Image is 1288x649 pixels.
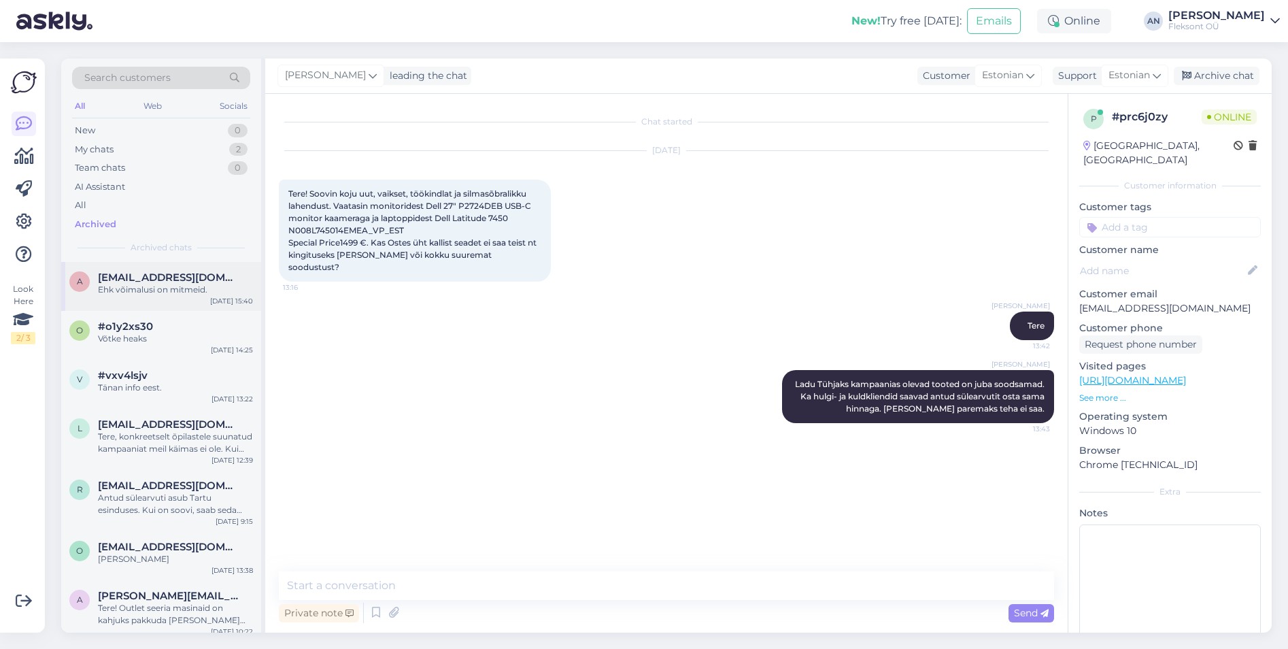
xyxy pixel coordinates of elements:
div: Chat started [279,116,1054,128]
div: Võtke heaks [98,333,253,345]
div: Tere! Outlet seeria masinaid on kahjuks pakkuda [PERSON_NAME] UK klaviatuuriga. [98,602,253,627]
span: Send [1014,607,1049,619]
div: Private note [279,604,359,622]
span: liisevaliste@gmail.com [98,418,239,431]
div: Support [1053,69,1097,83]
span: 13:16 [283,282,334,293]
div: Antud sülearvuti asub Tartu esinduses. Kui on soovi, saab seda näha Tartu esinduses. [98,492,253,516]
span: andres.meidla@gmail.com [98,590,239,602]
div: Look Here [11,283,35,344]
span: ats@hummuli.ee [98,271,239,284]
div: # prc6j0zy [1112,109,1202,125]
span: o [76,546,83,556]
span: a [77,595,83,605]
span: Tere! Soovin koju uut, vaikset, töökindlat ja silmasõbralikku lahendust. Vaatasin monitoridest De... [288,188,539,272]
div: Request phone number [1079,335,1202,354]
div: [GEOGRAPHIC_DATA], [GEOGRAPHIC_DATA] [1083,139,1234,167]
div: All [72,97,88,115]
p: Customer phone [1079,321,1261,335]
span: #o1y2xs30 [98,320,153,333]
div: Customer [917,69,970,83]
div: AI Assistant [75,180,125,194]
div: My chats [75,143,114,156]
div: Fleksont OÜ [1168,21,1265,32]
span: r [77,484,83,495]
div: [DATE] 14:25 [211,345,253,355]
div: All [75,199,86,212]
span: Online [1202,110,1257,124]
div: [DATE] [279,144,1054,156]
p: [EMAIL_ADDRESS][DOMAIN_NAME] [1079,301,1261,316]
div: [DATE] 10:22 [211,627,253,637]
span: Archived chats [131,242,192,254]
span: a [77,276,83,286]
div: Tänan info eest. [98,382,253,394]
span: l [78,423,82,433]
p: Windows 10 [1079,424,1261,438]
div: New [75,124,95,137]
div: Try free [DATE]: [851,13,962,29]
div: Ehk võimalusi on mitmeid. [98,284,253,296]
span: v [77,374,82,384]
p: Customer name [1079,243,1261,257]
div: AN [1144,12,1163,31]
img: Askly Logo [11,69,37,95]
div: 2 [229,143,248,156]
div: [PERSON_NAME] [1168,10,1265,21]
a: [URL][DOMAIN_NAME] [1079,374,1186,386]
span: 13:43 [999,424,1050,434]
b: New! [851,14,881,27]
div: Socials [217,97,250,115]
div: [DATE] 13:38 [211,565,253,576]
span: Estonian [1108,68,1150,83]
span: [PERSON_NAME] [992,359,1050,369]
button: Emails [967,8,1021,34]
div: 0 [228,161,248,175]
div: leading the chat [384,69,467,83]
p: Visited pages [1079,359,1261,373]
div: Team chats [75,161,125,175]
div: Archive chat [1174,67,1259,85]
span: [PERSON_NAME] [992,301,1050,311]
p: Chrome [TECHNICAL_ID] [1079,458,1261,472]
span: o [76,325,83,335]
div: Online [1037,9,1111,33]
span: Search customers [84,71,171,85]
span: Tere [1028,320,1045,331]
div: Customer information [1079,180,1261,192]
span: Ladu Tühjaks kampaanias olevad tooted on juba soodsamad. Ka hulgi- ja kuldkliendid saavad antud s... [795,379,1047,414]
p: Operating system [1079,410,1261,424]
span: Estonian [982,68,1023,83]
div: [DATE] 13:22 [211,394,253,404]
div: [DATE] 9:15 [216,516,253,527]
div: [DATE] 15:40 [210,296,253,306]
span: [PERSON_NAME] [285,68,366,83]
p: Customer email [1079,287,1261,301]
span: p [1091,114,1097,124]
p: Customer tags [1079,200,1261,214]
div: [DATE] 12:39 [211,455,253,465]
div: Web [141,97,165,115]
input: Add name [1080,263,1245,278]
a: [PERSON_NAME]Fleksont OÜ [1168,10,1280,32]
div: Archived [75,218,116,231]
p: Notes [1079,506,1261,520]
div: Tere, konkreetselt õpilastele suunatud kampaaniat meil käimas ei ole. Kui soovite lisaks arvutile... [98,431,253,455]
div: 0 [228,124,248,137]
span: riina.arhipova@gmail.com [98,480,239,492]
div: Extra [1079,486,1261,498]
div: [PERSON_NAME] [98,553,253,565]
p: See more ... [1079,392,1261,404]
span: olavtoomla@gmail.com [98,541,239,553]
p: Browser [1079,444,1261,458]
div: 2 / 3 [11,332,35,344]
span: 13:42 [999,341,1050,351]
span: #vxv4lsjv [98,369,148,382]
input: Add a tag [1079,217,1261,237]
